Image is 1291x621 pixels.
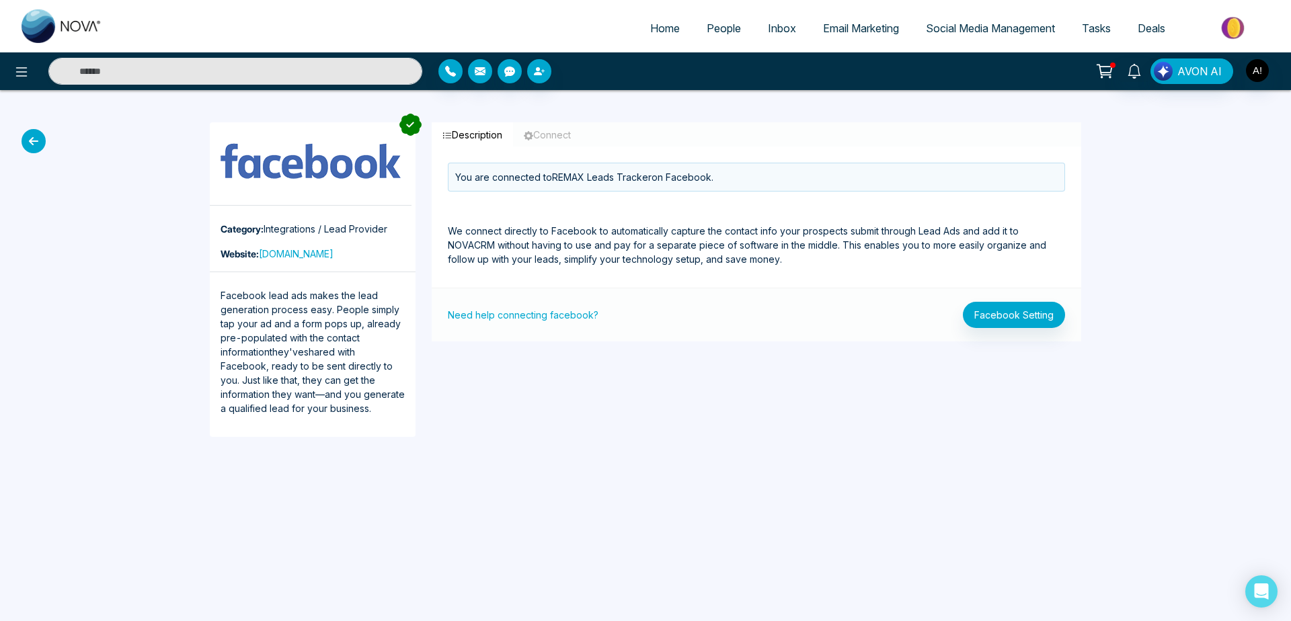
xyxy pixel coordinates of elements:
a: Email Marketing [810,15,912,41]
span: Social Media Management [926,22,1055,35]
span: Inbox [768,22,796,35]
a: People [693,15,754,41]
img: Market-place.gif [1185,13,1283,43]
a: Home [637,15,693,41]
img: Nova CRM Logo [22,9,102,43]
p: Facebook lead ads makes the lead generation process easy. People simply tap your ad and a form po... [210,272,416,415]
img: Facebook [210,138,412,206]
a: Social Media Management [912,15,1068,41]
div: You are connected to REMAX Leads Tracker on Facebook. [448,163,1065,192]
button: Facebook Setting [963,302,1065,328]
button: Description [432,122,513,147]
strong: Category: [221,223,264,235]
strong: Website: [221,248,259,259]
img: User Avatar [1246,59,1269,82]
p: Integrations / Lead Provider [210,222,416,236]
span: Home [650,22,680,35]
p: We connect directly to Facebook to automatically capture the contact info your prospects submit t... [448,192,1065,266]
span: Email Marketing [823,22,899,35]
span: People [707,22,741,35]
a: Tasks [1068,15,1124,41]
button: AVON AI [1150,58,1233,84]
div: Open Intercom Messenger [1245,575,1278,608]
button: Connect [513,122,582,147]
span: AVON AI [1177,63,1222,79]
a: Inbox [754,15,810,41]
span: Tasks [1082,22,1111,35]
a: [DOMAIN_NAME] [259,248,334,259]
img: Lead Flow [1154,62,1173,81]
span: Deals [1138,22,1165,35]
a: Need help connecting facebook? [448,308,598,322]
a: Deals [1124,15,1179,41]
